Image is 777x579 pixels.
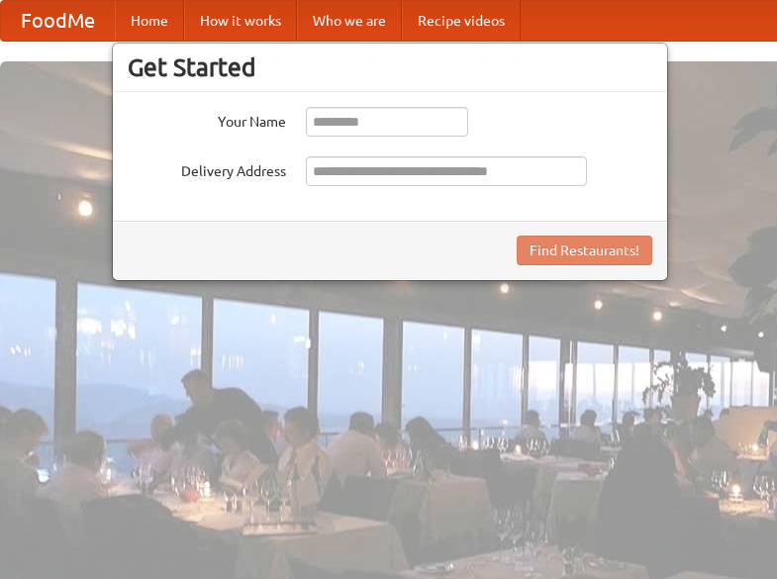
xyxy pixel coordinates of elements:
[128,156,286,181] label: Delivery Address
[115,1,184,41] a: Home
[297,1,402,41] a: Who we are
[128,107,286,132] label: Your Name
[1,1,115,41] a: FoodMe
[517,236,652,265] button: Find Restaurants!
[184,1,297,41] a: How it works
[402,1,521,41] a: Recipe videos
[128,52,652,82] h3: Get Started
